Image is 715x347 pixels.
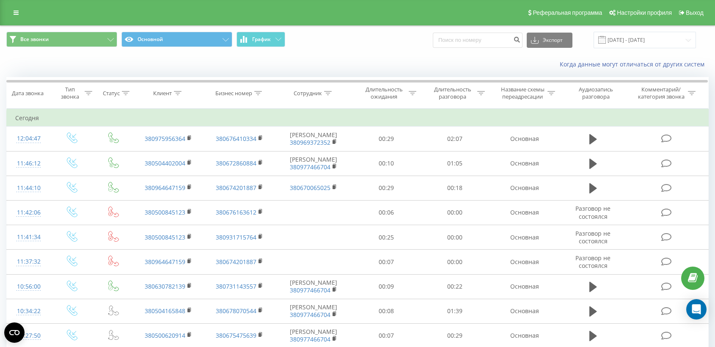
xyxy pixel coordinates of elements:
[145,331,185,339] a: 380500620914
[352,274,421,299] td: 00:09
[15,180,42,196] div: 11:44:10
[6,32,117,47] button: Все звонки
[145,307,185,315] a: 380504165848
[527,33,572,48] button: Экспорт
[421,151,489,176] td: 01:05
[290,311,330,319] a: 380977466704
[421,274,489,299] td: 00:22
[15,328,42,344] div: 10:27:50
[294,90,322,97] div: Сотрудник
[636,86,686,100] div: Комментарий/категория звонка
[145,233,185,241] a: 380500845123
[489,176,560,200] td: Основная
[617,9,672,16] span: Настройки профиля
[560,60,709,68] a: Когда данные могут отличаться от других систем
[145,184,185,192] a: 380964647159
[569,86,624,100] div: Аудиозапись разговора
[489,299,560,323] td: Основная
[290,286,330,294] a: 380977466704
[575,229,610,245] span: Разговор не состоялся
[15,204,42,221] div: 11:42:06
[290,335,330,343] a: 380977466704
[4,322,25,343] button: Open CMP widget
[361,86,407,100] div: Длительность ожидания
[216,184,256,192] a: 380674201887
[489,274,560,299] td: Основная
[686,299,707,319] div: Open Intercom Messenger
[575,204,610,220] span: Разговор не состоялся
[352,127,421,151] td: 00:29
[352,299,421,323] td: 00:08
[352,200,421,225] td: 00:06
[489,151,560,176] td: Основная
[20,36,49,43] span: Все звонки
[216,159,256,167] a: 380672860884
[216,208,256,216] a: 380676163612
[352,250,421,274] td: 00:07
[275,299,352,323] td: [PERSON_NAME]
[352,151,421,176] td: 00:10
[290,163,330,171] a: 380977466704
[686,9,704,16] span: Выход
[421,250,489,274] td: 00:00
[290,184,330,192] a: 380670065025
[216,331,256,339] a: 380675475639
[489,200,560,225] td: Основная
[145,282,185,290] a: 380630782139
[15,303,42,319] div: 10:34:22
[421,176,489,200] td: 00:18
[489,127,560,151] td: Основная
[500,86,545,100] div: Название схемы переадресации
[352,176,421,200] td: 00:29
[216,282,256,290] a: 380731143557
[430,86,475,100] div: Длительность разговора
[275,127,352,151] td: [PERSON_NAME]
[121,32,232,47] button: Основной
[216,233,256,241] a: 380931715764
[275,151,352,176] td: [PERSON_NAME]
[575,254,610,270] span: Разговор не состоялся
[58,86,82,100] div: Тип звонка
[252,36,271,42] span: График
[216,135,256,143] a: 380676410334
[15,278,42,295] div: 10:56:00
[145,258,185,266] a: 380964647159
[215,90,252,97] div: Бизнес номер
[145,135,185,143] a: 380975956364
[352,225,421,250] td: 00:25
[533,9,602,16] span: Реферальная программа
[421,299,489,323] td: 01:39
[421,225,489,250] td: 00:00
[216,258,256,266] a: 380674201887
[421,127,489,151] td: 02:07
[103,90,120,97] div: Статус
[12,90,44,97] div: Дата звонка
[153,90,172,97] div: Клиент
[433,33,522,48] input: Поиск по номеру
[489,250,560,274] td: Основная
[145,208,185,216] a: 380500845123
[15,229,42,245] div: 11:41:34
[15,155,42,172] div: 11:46:12
[489,225,560,250] td: Основная
[421,200,489,225] td: 00:00
[145,159,185,167] a: 380504402004
[15,130,42,147] div: 12:04:47
[7,110,709,127] td: Сегодня
[275,274,352,299] td: [PERSON_NAME]
[290,138,330,146] a: 380969372352
[216,307,256,315] a: 380678070544
[236,32,285,47] button: График
[15,253,42,270] div: 11:37:32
